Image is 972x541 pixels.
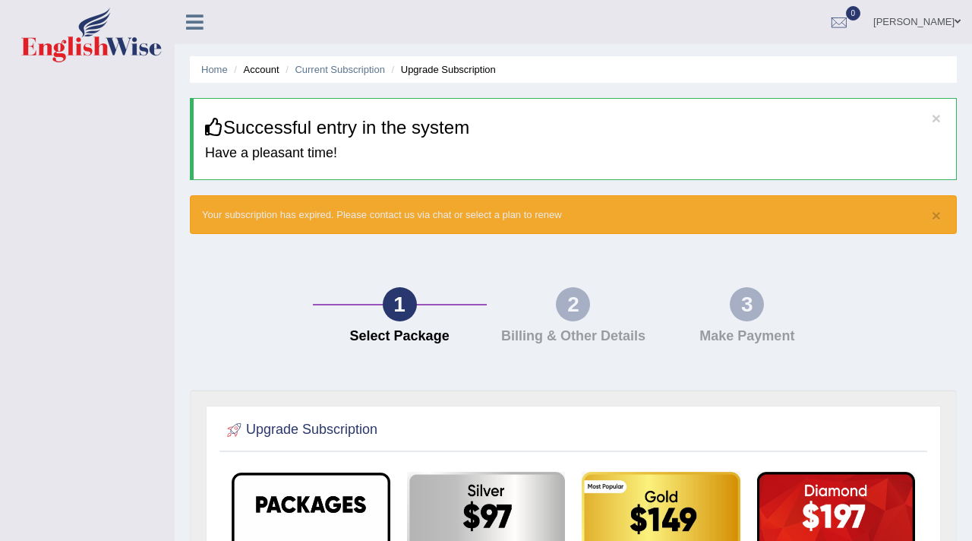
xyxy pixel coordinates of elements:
h4: Make Payment [667,329,826,344]
button: × [932,207,941,223]
h4: Select Package [320,329,479,344]
div: 1 [383,287,417,321]
div: 2 [556,287,590,321]
h2: Upgrade Subscription [223,419,377,441]
h4: Have a pleasant time! [205,146,945,161]
li: Account [230,62,279,77]
h4: Billing & Other Details [494,329,653,344]
a: Current Subscription [295,64,385,75]
h3: Successful entry in the system [205,118,945,138]
span: 0 [846,6,861,21]
li: Upgrade Subscription [388,62,496,77]
a: Home [201,64,228,75]
div: 3 [730,287,764,321]
button: × [932,110,941,126]
div: Your subscription has expired. Please contact us via chat or select a plan to renew [190,195,957,234]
